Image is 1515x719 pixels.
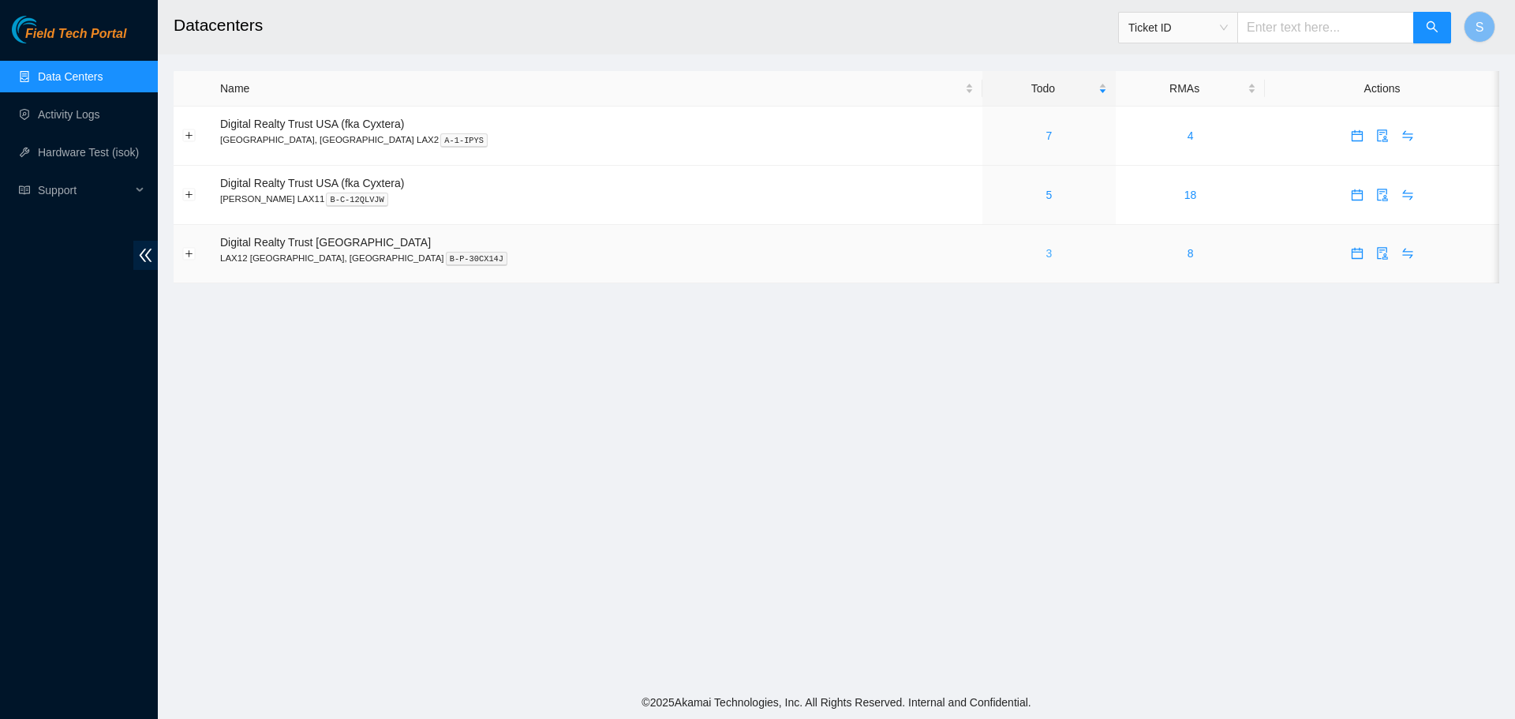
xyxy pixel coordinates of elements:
[1371,189,1394,201] span: audit
[1413,12,1451,43] button: search
[220,177,404,189] span: Digital Realty Trust USA (fka Cyxtera)
[38,174,131,206] span: Support
[1345,247,1370,260] a: calendar
[1237,12,1414,43] input: Enter text here...
[12,16,80,43] img: Akamai Technologies
[1188,129,1194,142] a: 4
[25,27,126,42] span: Field Tech Portal
[1128,16,1228,39] span: Ticket ID
[1345,182,1370,208] button: calendar
[183,247,196,260] button: Expand row
[1370,123,1395,148] button: audit
[326,193,388,207] kbd: B-C-12QLVJW
[1265,71,1499,107] th: Actions
[1395,241,1420,266] button: swap
[220,236,431,249] span: Digital Realty Trust [GEOGRAPHIC_DATA]
[1184,189,1197,201] a: 18
[38,70,103,83] a: Data Centers
[1370,129,1395,142] a: audit
[1370,189,1395,201] a: audit
[1370,182,1395,208] button: audit
[1046,189,1052,201] a: 5
[220,192,974,206] p: [PERSON_NAME] LAX11
[220,251,974,265] p: LAX12 [GEOGRAPHIC_DATA], [GEOGRAPHIC_DATA]
[1345,241,1370,266] button: calendar
[1396,129,1420,142] span: swap
[1345,129,1369,142] span: calendar
[19,185,30,196] span: read
[1396,247,1420,260] span: swap
[12,28,126,49] a: Akamai TechnologiesField Tech Portal
[1345,247,1369,260] span: calendar
[38,108,100,121] a: Activity Logs
[38,146,139,159] a: Hardware Test (isok)
[1395,129,1420,142] a: swap
[1370,241,1395,266] button: audit
[183,189,196,201] button: Expand row
[1395,247,1420,260] a: swap
[1396,189,1420,201] span: swap
[133,241,158,270] span: double-left
[220,118,404,130] span: Digital Realty Trust USA (fka Cyxtera)
[1426,21,1438,36] span: search
[220,133,974,147] p: [GEOGRAPHIC_DATA], [GEOGRAPHIC_DATA] LAX2
[440,133,488,148] kbd: A-1-IPYS
[1046,129,1052,142] a: 7
[1464,11,1495,43] button: S
[1371,129,1394,142] span: audit
[1370,247,1395,260] a: audit
[1188,247,1194,260] a: 8
[1345,189,1370,201] a: calendar
[1345,189,1369,201] span: calendar
[1476,17,1484,37] span: S
[1395,189,1420,201] a: swap
[158,686,1515,719] footer: © 2025 Akamai Technologies, Inc. All Rights Reserved. Internal and Confidential.
[1345,129,1370,142] a: calendar
[1395,182,1420,208] button: swap
[1345,123,1370,148] button: calendar
[1046,247,1052,260] a: 3
[1371,247,1394,260] span: audit
[446,252,508,266] kbd: B-P-30CX14J
[1395,123,1420,148] button: swap
[183,129,196,142] button: Expand row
